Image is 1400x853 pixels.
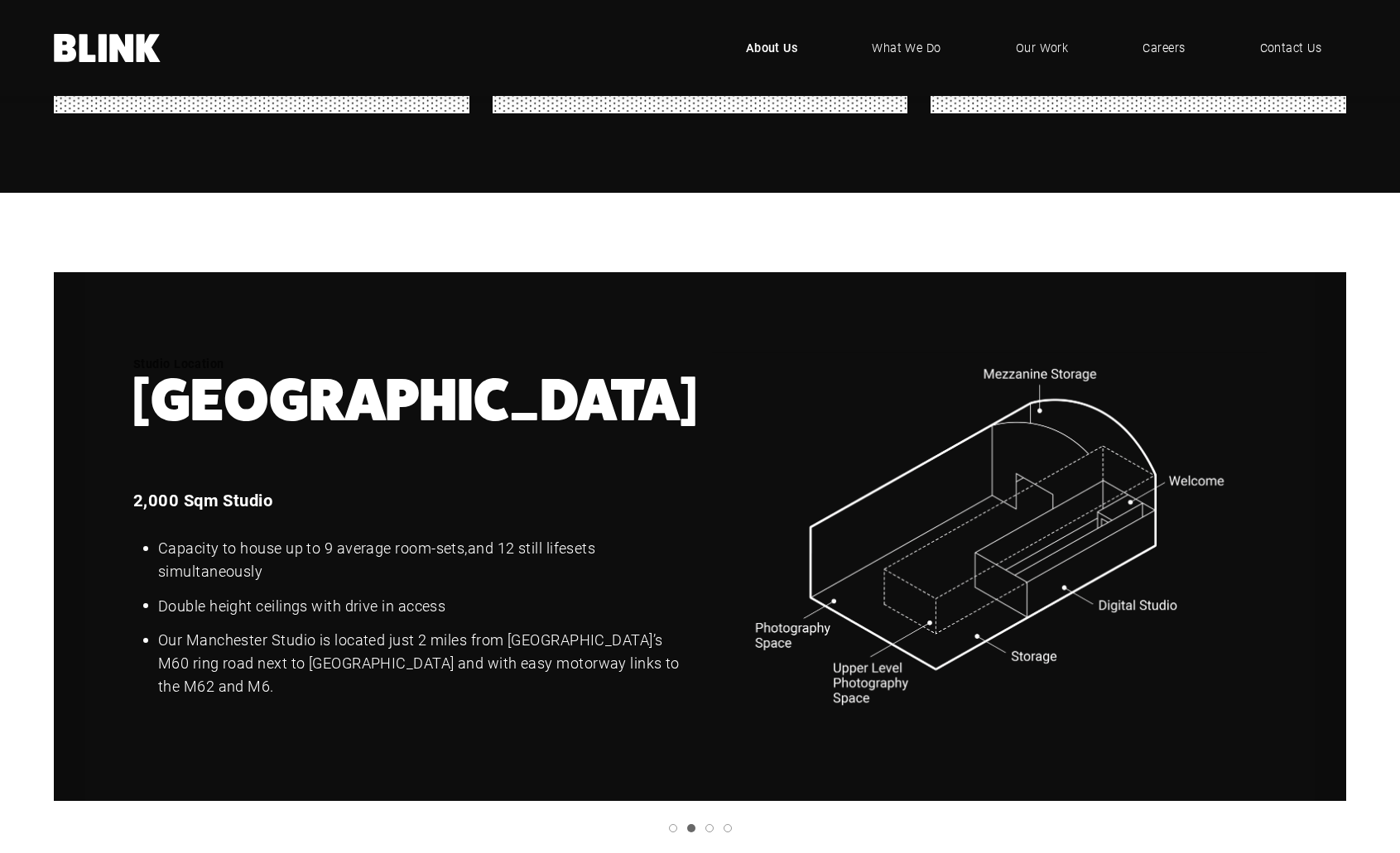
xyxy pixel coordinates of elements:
span: Studio Location [133,356,224,371]
a: Previous slide [54,272,87,801]
a: What We Do [847,23,966,73]
a: Careers [1118,23,1210,73]
span: Careers [1143,39,1185,57]
li: Double height ceilings with drive in access [133,594,689,617]
a: Contact Us [1235,23,1347,73]
h1: [GEOGRAPHIC_DATA] [133,375,689,427]
h3: 2,000 Sqm Studio [133,487,689,513]
li: Capacity to house up to 9 average room-sets, sets simultaneously [133,536,689,582]
a: About Us [721,23,823,73]
li: 2 of 4 [54,272,1346,801]
a: Slide 4 [724,824,732,832]
span: Contact Us [1260,39,1322,57]
a: Our Work [991,23,1094,73]
a: Next slide [1313,272,1346,801]
a: Slide 1 [669,824,677,832]
a: Home [54,34,161,62]
a: Slide 2 [687,824,695,832]
li: Our Manchester Studio is located just 2 miles from [GEOGRAPHIC_DATA]’s M60 ring road next to [GEO... [133,629,689,698]
a: Slide 3 [705,824,714,832]
span: About Us [746,39,798,57]
img: Manchester [712,352,1268,721]
nobr: and 12 still life [468,537,567,557]
span: Our Work [1016,39,1069,57]
span: What We Do [872,39,941,57]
